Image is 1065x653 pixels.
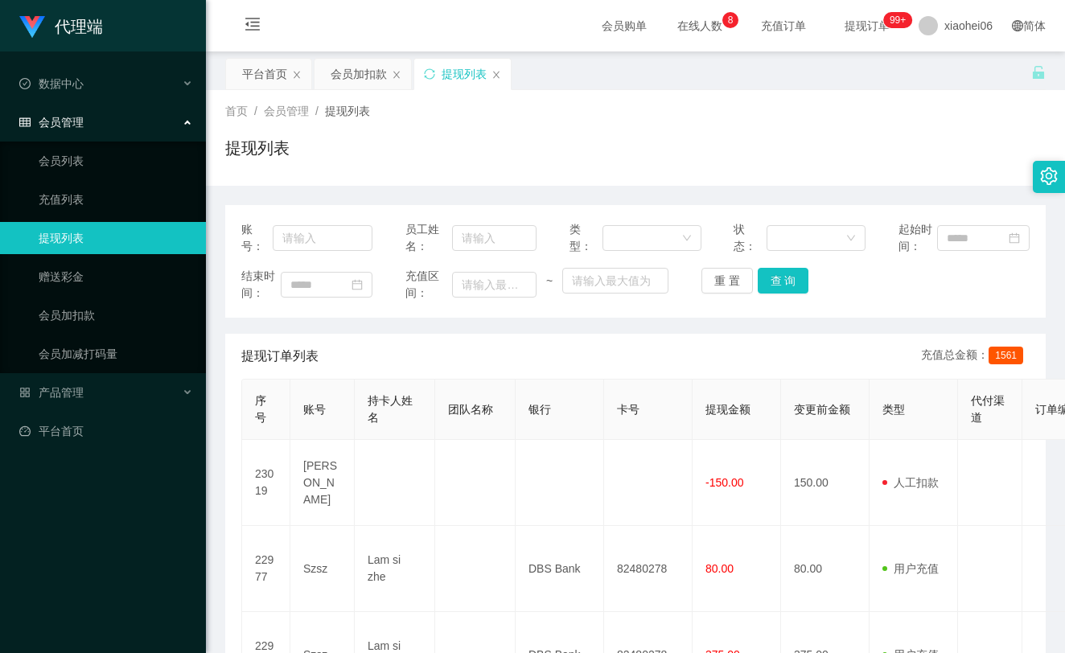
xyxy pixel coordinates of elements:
span: 人工扣款 [882,476,939,489]
span: 会员管理 [19,116,84,129]
span: 员工姓名： [405,221,452,255]
input: 请输入 [273,225,372,251]
a: 提现列表 [39,222,193,254]
span: ~ [537,273,561,290]
div: 会员加扣款 [331,59,387,89]
td: Szsz [290,526,355,612]
input: 请输入最大值为 [562,268,668,294]
td: DBS Bank [516,526,604,612]
i: 图标: menu-fold [225,1,280,52]
i: 图标: down [682,233,692,244]
img: logo.9652507e.png [19,16,45,39]
span: 类型 [882,403,905,416]
span: 提现列表 [325,105,370,117]
a: 会员加扣款 [39,299,193,331]
div: 提现列表 [442,59,487,89]
i: 图标: down [846,233,856,244]
span: 代付渠道 [971,394,1005,424]
span: 团队名称 [448,403,493,416]
a: 会员加减打码量 [39,338,193,370]
i: 图标: setting [1040,167,1058,185]
span: 变更前金额 [794,403,850,416]
td: Lam si zhe [355,526,435,612]
i: 图标: check-circle-o [19,78,31,89]
span: 产品管理 [19,386,84,399]
i: 图标: close [392,70,401,80]
i: 图标: calendar [1009,232,1020,244]
td: 82480278 [604,526,693,612]
td: 22977 [242,526,290,612]
sup: 1183 [883,12,912,28]
i: 图标: unlock [1031,65,1046,80]
td: 150.00 [781,440,870,526]
i: 图标: close [292,70,302,80]
td: [PERSON_NAME] [290,440,355,526]
a: 代理端 [19,19,103,32]
span: 1561 [989,347,1023,364]
span: 充值区间： [405,268,452,302]
span: 结束时间： [241,268,281,302]
h1: 代理端 [55,1,103,52]
span: / [254,105,257,117]
span: 80.00 [705,562,734,575]
input: 请输入最小值为 [452,272,537,298]
span: 持卡人姓名 [368,394,413,424]
span: 卡号 [617,403,639,416]
input: 请输入 [452,225,537,251]
span: 银行 [528,403,551,416]
span: 首页 [225,105,248,117]
div: 充值总金额： [921,347,1030,366]
span: 提现金额 [705,403,750,416]
i: 图标: calendar [352,279,363,290]
span: 提现订单列表 [241,347,319,366]
span: 账号 [303,403,326,416]
span: 会员管理 [264,105,309,117]
span: 充值订单 [753,20,814,31]
a: 赠送彩金 [39,261,193,293]
button: 查 询 [758,268,809,294]
span: 序号 [255,394,266,424]
span: 在线人数 [669,20,730,31]
sup: 8 [722,12,738,28]
a: 充值列表 [39,183,193,216]
span: 提现订单 [837,20,898,31]
a: 图标: dashboard平台首页 [19,415,193,447]
span: / [315,105,319,117]
i: 图标: global [1012,20,1023,31]
i: 图标: table [19,117,31,128]
td: 23019 [242,440,290,526]
td: 80.00 [781,526,870,612]
i: 图标: close [491,70,501,80]
span: 用户充值 [882,562,939,575]
a: 会员列表 [39,145,193,177]
i: 图标: appstore-o [19,387,31,398]
h1: 提现列表 [225,136,290,160]
i: 图标: sync [424,68,435,80]
span: 状态： [734,221,767,255]
span: 起始时间： [898,221,938,255]
span: 数据中心 [19,77,84,90]
div: 平台首页 [242,59,287,89]
span: -150.00 [705,476,743,489]
span: 账号： [241,221,273,255]
p: 8 [728,12,734,28]
span: 类型： [570,221,602,255]
button: 重 置 [701,268,753,294]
